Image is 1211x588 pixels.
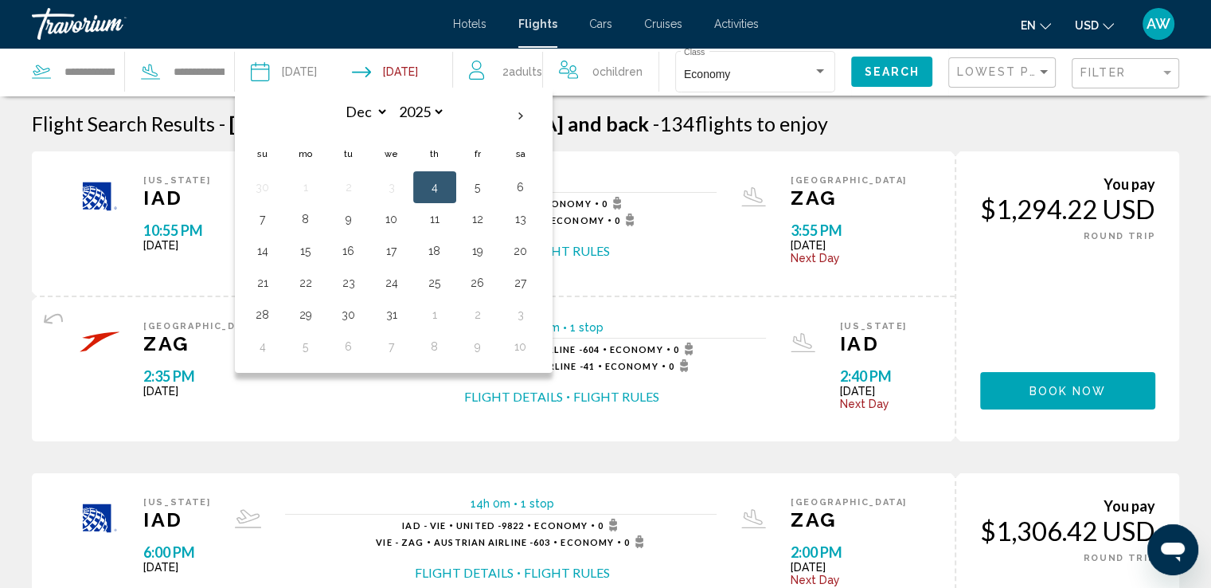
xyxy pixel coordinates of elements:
[840,321,908,331] span: [US_STATE]
[980,175,1155,193] div: You pay
[336,240,361,262] button: Day 16
[644,18,682,30] a: Cruises
[352,48,418,96] button: Return date: Dec 15, 2025
[143,497,211,508] span: [US_STATE]
[293,176,318,198] button: Day 1
[229,112,334,135] span: [US_STATE]
[471,497,510,510] span: 14h 0m
[379,240,404,262] button: Day 17
[653,112,659,135] span: -
[980,372,1155,410] button: Book now
[32,8,437,40] a: Travorium
[336,176,361,198] button: Day 2
[508,208,533,230] button: Day 13
[143,175,211,186] span: [US_STATE]
[143,543,211,561] span: 6:00 PM
[602,197,627,210] span: 0
[379,335,404,358] button: Day 7
[456,520,524,531] span: 9822
[434,537,533,547] span: Austrian Airline -
[250,240,275,262] button: Day 14
[143,385,260,398] span: [DATE]
[337,98,389,126] select: Select month
[143,508,211,531] span: IAD
[293,335,318,358] button: Day 5
[251,48,317,96] button: Depart date: Dec 4, 2025
[250,176,275,198] button: Day 30
[502,61,542,83] span: 2
[434,537,550,547] span: 603
[508,240,533,262] button: Day 20
[791,239,907,252] span: [DATE]
[250,304,275,326] button: Day 28
[674,343,698,355] span: 0
[465,208,490,230] button: Day 12
[453,18,486,30] a: Hotels
[379,208,404,230] button: Day 10
[422,304,447,326] button: Day 1
[219,112,225,135] span: -
[453,48,658,96] button: Travelers: 2 adults, 0 children
[695,112,828,135] span: flights to enjoy
[464,388,563,406] button: Flight Details
[624,535,649,548] span: 0
[589,18,612,30] a: Cars
[336,304,361,326] button: Day 30
[379,304,404,326] button: Day 31
[840,385,908,398] span: [DATE]
[524,564,610,582] button: Flight Rules
[336,335,361,358] button: Day 6
[336,208,361,230] button: Day 9
[1021,19,1036,32] span: en
[1147,524,1198,575] iframe: Button to launch messaging window
[605,361,658,371] span: Economy
[250,272,275,294] button: Day 21
[250,208,275,230] button: Day 7
[143,239,211,252] span: [DATE]
[402,520,446,531] span: IAD - VIE
[336,272,361,294] button: Day 23
[509,65,542,78] span: Adults
[293,272,318,294] button: Day 22
[465,335,490,358] button: Day 9
[791,561,907,574] span: [DATE]
[143,321,260,331] span: [GEOGRAPHIC_DATA]
[143,367,260,385] span: 2:35 PM
[791,186,907,210] span: ZAG
[840,367,908,385] span: 2:40 PM
[592,61,643,83] span: 0
[1021,14,1051,37] button: Change language
[957,66,1051,80] mat-select: Sort by
[518,18,557,30] span: Flights
[1075,19,1099,32] span: USD
[465,272,490,294] button: Day 26
[615,214,639,226] span: 0
[653,112,695,135] span: 134
[570,321,604,334] span: 1 stop
[143,331,260,355] span: ZAG
[791,497,907,508] span: [GEOGRAPHIC_DATA]
[791,221,907,239] span: 3:55 PM
[851,57,932,86] button: Search
[143,221,211,239] span: 10:55 PM
[791,543,907,561] span: 2:00 PM
[980,515,1155,547] div: $1,306.42 USD
[1138,7,1179,41] button: User Menu
[957,65,1060,78] span: Lowest Price
[293,304,318,326] button: Day 29
[508,272,533,294] button: Day 27
[393,98,445,126] select: Select year
[499,98,542,135] button: Next month
[600,65,643,78] span: Children
[521,497,554,510] span: 1 stop
[143,561,211,574] span: [DATE]
[422,272,447,294] button: Day 25
[293,240,318,262] button: Day 15
[610,344,663,355] span: Economy
[980,380,1155,398] a: Book now
[422,240,447,262] button: Day 18
[508,304,533,326] button: Day 3
[1084,231,1156,241] span: ROUND TRIP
